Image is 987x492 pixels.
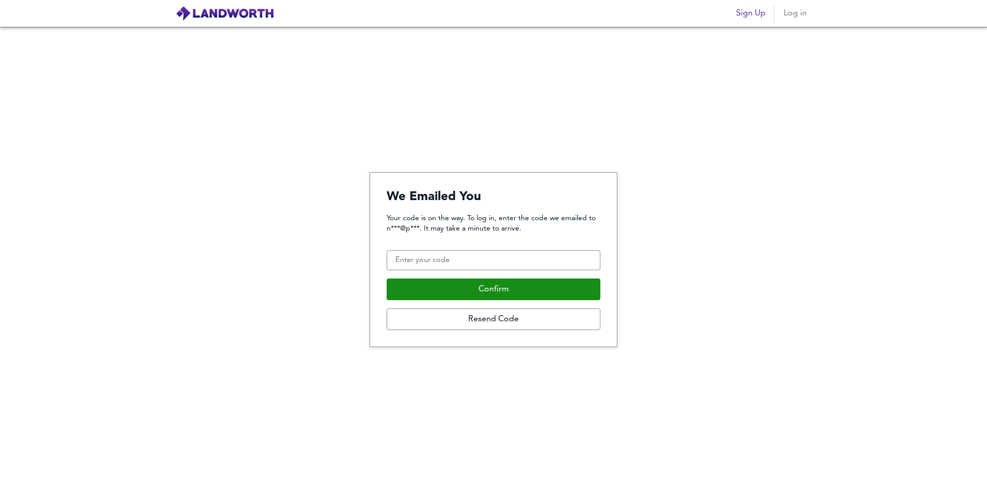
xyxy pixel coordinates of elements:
img: logo [176,6,274,21]
button: Resend Code [387,308,600,330]
h4: We Emailed You [387,189,600,205]
span: Sign Up [736,6,766,21]
input: Enter your code [387,250,600,271]
button: Sign Up [732,3,770,24]
p: Your code is on the way. To log in, enter the code we emailed to n***@p***. It may take a minute ... [387,213,600,234]
button: Confirm [387,278,600,300]
span: Log in [783,6,807,21]
button: Log in [778,3,811,24]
